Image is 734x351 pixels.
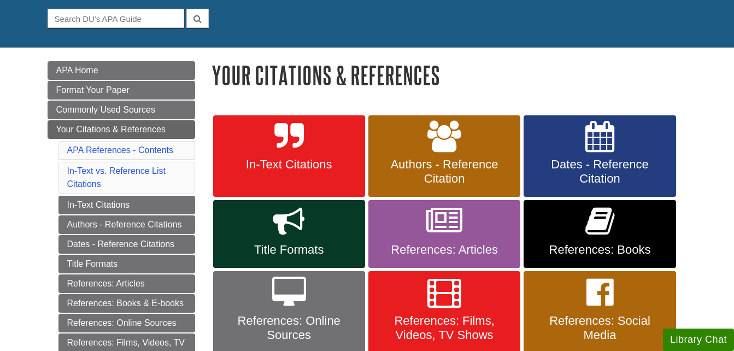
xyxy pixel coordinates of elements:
span: Format Your Paper [56,85,130,95]
span: References: Online Sources [221,314,357,342]
a: Format Your Paper [48,81,195,100]
a: Title Formats [58,255,195,273]
h1: Your Citations & References [212,61,687,89]
a: References: Articles [58,274,195,293]
span: References: Social Media [532,314,667,342]
a: Dates - Reference Citations [58,235,195,254]
span: APA Home [56,66,98,75]
a: In-Text Citations [213,115,365,197]
span: References: Films, Videos, TV Shows [377,314,512,342]
span: Title Formats [221,243,357,257]
a: Authors - Reference Citation [368,115,520,197]
span: Commonly Used Sources [56,105,155,114]
a: Dates - Reference Citation [524,115,676,197]
span: References: Books [532,243,667,257]
span: References: Articles [377,243,512,257]
a: References: Books [524,200,676,268]
a: References: Online Sources [58,314,195,332]
a: APA Home [48,61,195,80]
a: Your Citations & References [48,120,195,139]
a: References: Books & E-books [58,294,195,313]
span: Your Citations & References [56,125,166,134]
input: Search DU's APA Guide [48,9,184,28]
a: In-Text Citations [58,196,195,214]
a: References: Articles [368,200,520,268]
a: Commonly Used Sources [48,101,195,119]
a: Title Formats [213,200,365,268]
a: Authors - Reference Citations [58,215,195,234]
button: Library Chat [663,329,734,351]
span: Dates - Reference Citation [532,157,667,186]
a: APA References - Contents [67,145,173,155]
span: In-Text Citations [221,157,357,172]
span: Authors - Reference Citation [377,157,512,186]
a: In-Text vs. Reference List Citations [67,166,166,189]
